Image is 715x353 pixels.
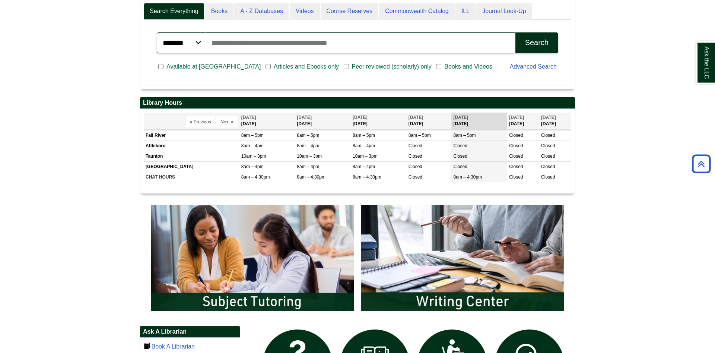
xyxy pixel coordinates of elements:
span: 8am – 4pm [241,164,264,169]
th: [DATE] [351,113,407,129]
span: 8am – 4pm [297,143,319,148]
a: Advanced Search [510,63,557,70]
a: Commonwealth Catalog [379,3,455,20]
span: Books and Videos [441,62,495,71]
span: Closed [541,133,555,138]
a: Back to Top [689,159,713,169]
span: 8am – 5pm [297,133,319,138]
span: Closed [453,164,467,169]
span: 10am – 3pm [353,154,378,159]
span: Closed [453,154,467,159]
span: Closed [541,174,555,180]
img: Writing Center Information [357,201,568,315]
a: ILL [455,3,476,20]
span: 8am – 5pm [453,133,476,138]
span: Closed [509,143,523,148]
a: Journal Look-Up [476,3,532,20]
input: Available at [GEOGRAPHIC_DATA] [158,63,163,70]
img: Subject Tutoring Information [147,201,357,315]
span: Articles and Ebooks only [271,62,342,71]
span: [DATE] [541,115,556,120]
th: [DATE] [507,113,539,129]
a: Videos [290,3,320,20]
span: Available at [GEOGRAPHIC_DATA] [163,62,264,71]
span: Closed [509,164,523,169]
span: Closed [409,174,422,180]
span: Closed [509,154,523,159]
span: 10am – 3pm [297,154,322,159]
span: [DATE] [353,115,368,120]
th: [DATE] [239,113,295,129]
input: Articles and Ebooks only [266,63,271,70]
span: Closed [409,143,422,148]
span: Closed [509,174,523,180]
span: Closed [541,143,555,148]
td: CHAT HOURS [144,172,239,183]
td: Taunton [144,151,239,161]
button: Next » [216,116,238,127]
th: [DATE] [407,113,452,129]
h2: Library Hours [140,97,575,109]
span: 8am – 4:30pm [297,174,325,180]
span: [DATE] [409,115,423,120]
th: [DATE] [539,113,571,129]
span: [DATE] [509,115,524,120]
span: [DATE] [241,115,256,120]
div: slideshow [147,201,568,318]
input: Peer reviewed (scholarly) only [344,63,349,70]
button: « Previous [186,116,215,127]
span: Closed [453,143,467,148]
span: 8am – 4:30pm [241,174,270,180]
div: Search [525,38,549,47]
span: 8am – 4pm [297,164,319,169]
span: 8am – 5pm [241,133,264,138]
span: 8am – 5pm [353,133,375,138]
th: [DATE] [451,113,507,129]
span: 8am – 4:30pm [453,174,482,180]
a: A - Z Databases [234,3,289,20]
span: 8am – 5pm [409,133,431,138]
span: Closed [409,154,422,159]
button: Search [515,32,558,53]
h2: Ask A Librarian [140,326,240,338]
th: [DATE] [295,113,351,129]
td: [GEOGRAPHIC_DATA] [144,162,239,172]
span: [DATE] [297,115,312,120]
span: Closed [509,133,523,138]
span: 8am – 4:30pm [353,174,381,180]
td: Fall River [144,130,239,141]
a: Course Reserves [321,3,379,20]
a: Search Everything [144,3,204,20]
span: Closed [409,164,422,169]
input: Books and Videos [436,63,441,70]
a: Book A Librarian [151,343,195,350]
span: Closed [541,164,555,169]
span: [DATE] [453,115,468,120]
span: 10am – 3pm [241,154,266,159]
a: Books [205,3,233,20]
span: 8am – 4pm [353,164,375,169]
td: Attleboro [144,141,239,151]
span: Closed [541,154,555,159]
span: 8am – 4pm [353,143,375,148]
span: Peer reviewed (scholarly) only [349,62,435,71]
span: 8am – 4pm [241,143,264,148]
